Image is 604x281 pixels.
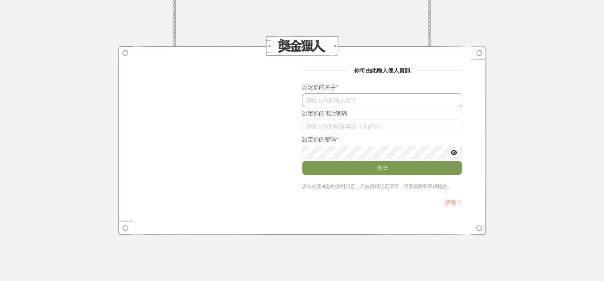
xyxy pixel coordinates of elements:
span: 請在此完成您的資料設定，若無資料設定項目，請直接點擊完成驗證。 [302,184,452,189]
div: 設定你的電話號碼 [302,109,462,118]
span: 你可由此輸入個人資訊 [348,67,417,74]
div: 設定你的密碼 * [302,135,462,144]
input: 請輸入你的獵人名字 [302,93,462,107]
input: 請輸入你的聯絡電話（非必填） [302,120,462,133]
a: 求救！ [445,199,462,205]
button: 送出 [302,161,462,175]
div: 設定你的名字 * [302,83,462,91]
